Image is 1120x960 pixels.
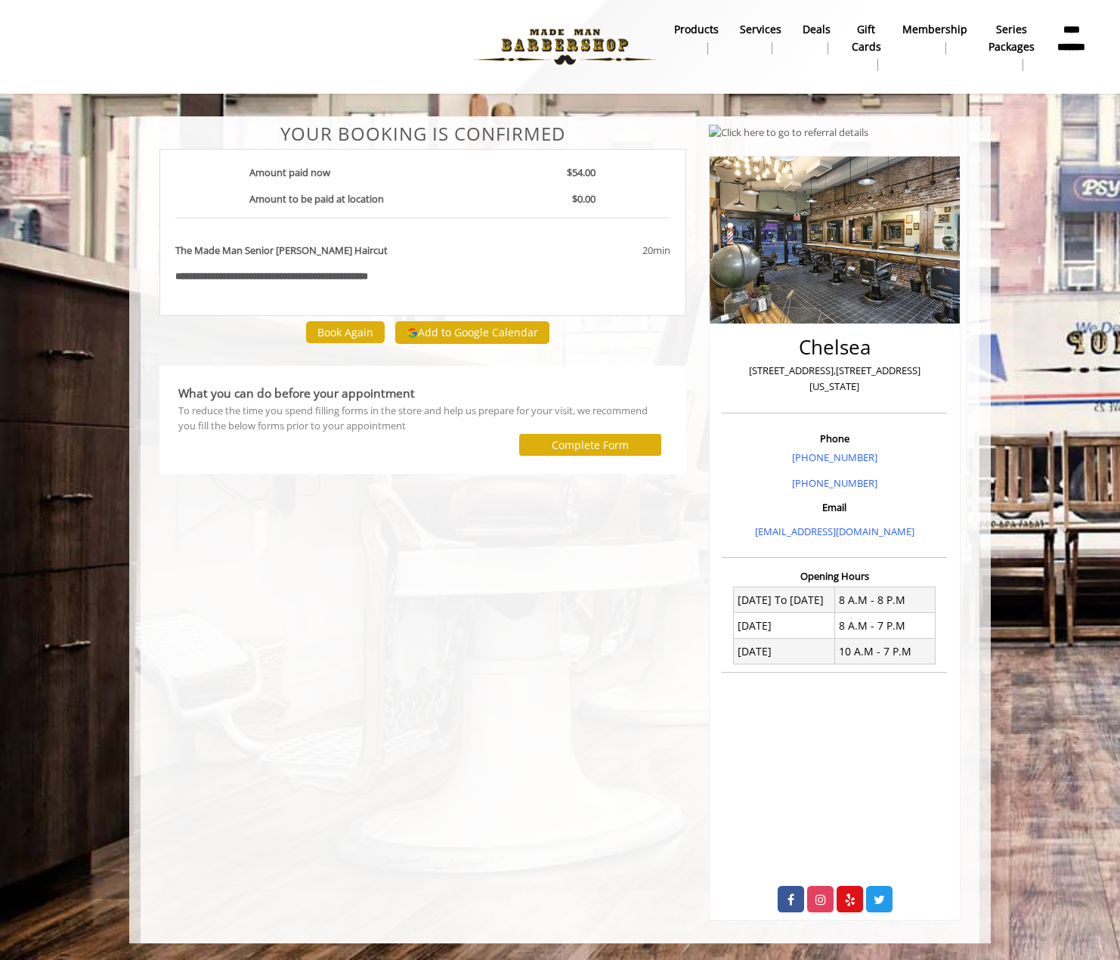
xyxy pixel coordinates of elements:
[755,525,914,538] a: [EMAIL_ADDRESS][DOMAIN_NAME]
[519,434,661,456] button: Complete Form
[726,433,943,444] h3: Phone
[729,19,792,58] a: ServicesServices
[306,321,385,343] button: Book Again
[989,21,1035,55] b: Series packages
[722,571,947,581] h3: Opening Hours
[852,21,881,55] b: gift cards
[792,451,877,464] a: [PHONE_NUMBER]
[567,166,596,179] b: $54.00
[664,19,729,58] a: Productsproducts
[834,613,936,639] td: 8 A.M - 7 P.M
[892,19,978,58] a: MembershipMembership
[803,21,831,38] b: Deals
[978,19,1045,75] a: Series packagesSeries packages
[726,502,943,513] h3: Email
[792,19,841,58] a: DealsDeals
[178,403,667,435] div: To reduce the time you spend filling forms in the store and help us prepare for your visit, we re...
[841,19,892,75] a: Gift cardsgift cards
[572,192,596,206] b: $0.00
[740,21,781,38] b: Services
[520,243,670,259] div: 20min
[734,639,835,664] td: [DATE]
[461,5,669,88] img: Made Man Barbershop logo
[178,385,415,401] b: What you can do before your appointment
[249,192,384,206] b: Amount to be paid at location
[395,321,549,344] button: Add to Google Calendar
[834,639,936,664] td: 10 A.M - 7 P.M
[709,125,868,141] img: Click here to go to referral details
[552,439,629,451] label: Complete Form
[674,21,719,38] b: products
[726,336,943,358] h2: Chelsea
[792,476,877,490] a: [PHONE_NUMBER]
[902,21,967,38] b: Membership
[834,587,936,613] td: 8 A.M - 8 P.M
[726,363,943,395] p: [STREET_ADDRESS],[STREET_ADDRESS][US_STATE]
[159,124,686,144] center: Your Booking is confirmed
[734,613,835,639] td: [DATE]
[734,587,835,613] td: [DATE] To [DATE]
[249,166,330,179] b: Amount paid now
[175,243,388,259] b: The Made Man Senior [PERSON_NAME] Haircut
